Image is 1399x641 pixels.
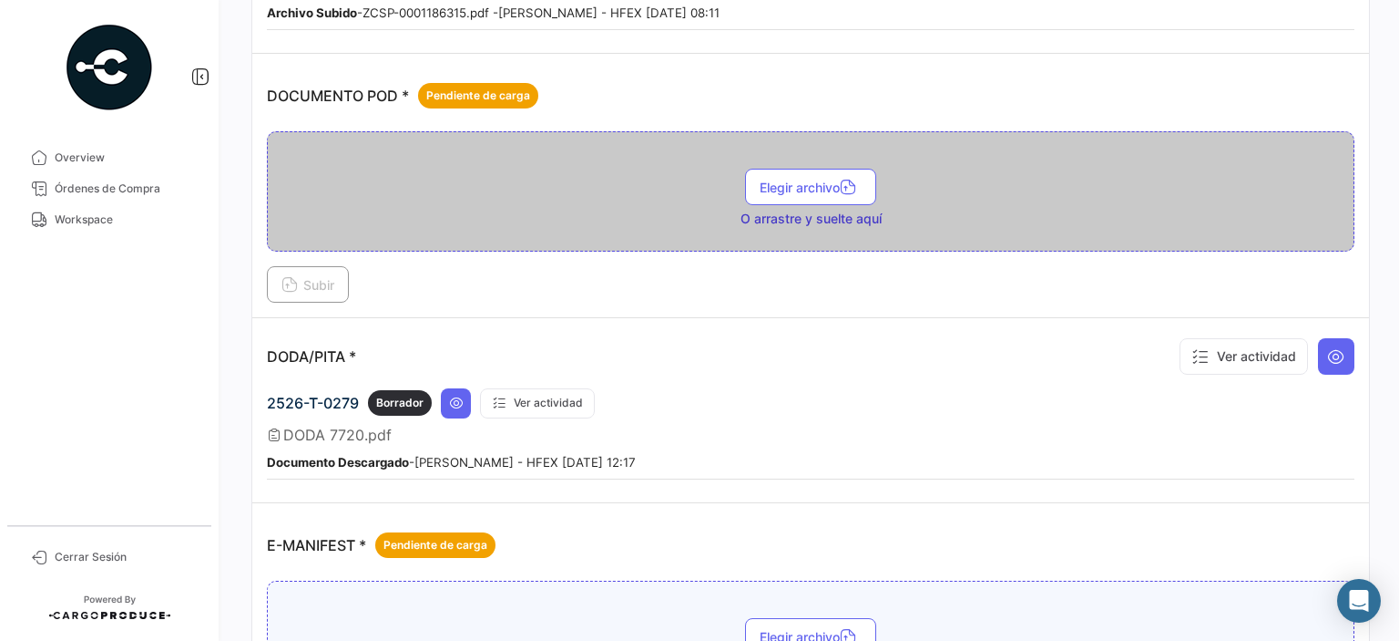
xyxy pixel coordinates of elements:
b: Documento Descargado [267,455,409,470]
a: Órdenes de Compra [15,173,204,204]
button: Subir [267,266,349,303]
small: - ZCSP-0001186315.pdf - [PERSON_NAME] - HFEX [DATE] 08:11 [267,5,720,20]
img: powered-by.png [64,22,155,113]
span: Órdenes de Compra [55,181,197,197]
span: Workspace [55,212,197,228]
span: Pendiente de carga [383,537,487,553]
span: Overview [55,150,197,166]
p: DOCUMENTO POD * [267,83,538,109]
span: DODA 7720.pdf [283,426,392,444]
a: Overview [15,142,204,173]
p: E-MANIFEST * [267,532,495,558]
span: O arrastre y suelte aquí [740,210,882,228]
small: - [PERSON_NAME] - HFEX [DATE] 12:17 [267,455,636,470]
button: Elegir archivo [745,169,876,205]
span: Borrador [376,395,424,411]
div: Abrir Intercom Messenger [1337,579,1381,623]
span: Cerrar Sesión [55,549,197,565]
span: Subir [281,277,334,293]
span: Pendiente de carga [426,88,530,104]
span: Elegir archivo [760,180,862,195]
button: Ver actividad [480,388,595,419]
p: DODA/PITA * [267,347,356,366]
b: Archivo Subido [267,5,357,20]
button: Ver actividad [1179,338,1308,375]
span: 2526-T-0279 [267,394,359,412]
a: Workspace [15,204,204,235]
